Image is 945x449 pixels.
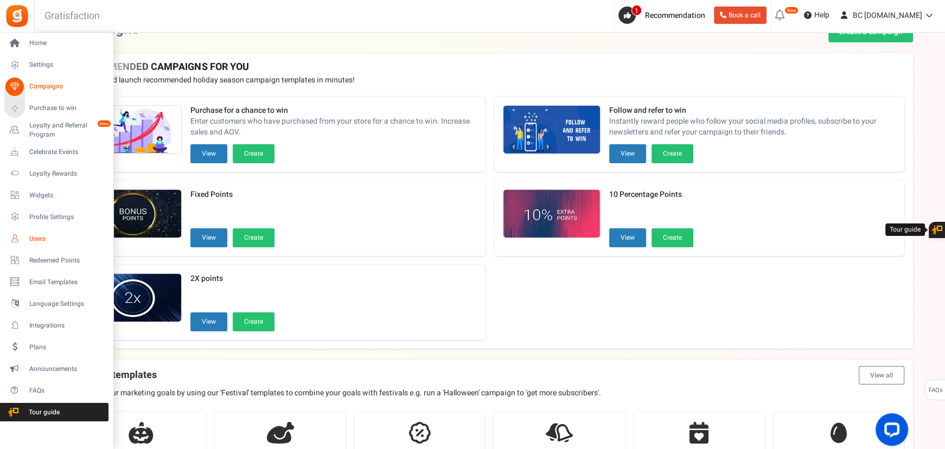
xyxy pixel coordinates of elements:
[29,39,105,48] span: Home
[4,34,108,53] a: Home
[29,213,105,222] span: Profile Settings
[4,99,108,118] a: Purchase to win
[4,229,108,248] a: Users
[609,105,896,116] strong: Follow and refer to win
[29,82,105,91] span: Campaigns
[190,189,274,200] strong: Fixed Points
[75,388,904,399] p: Achieve your marketing goals by using our 'Festival' templates to combine your goals with festiva...
[29,234,105,243] span: Users
[631,5,642,16] span: 1
[885,223,925,236] div: Tour guide
[233,312,274,331] button: Create
[97,120,111,127] em: New
[714,7,767,24] a: Book a call
[4,143,108,161] a: Celebrate Events
[618,7,710,24] a: 1 Recommendation
[190,105,477,116] strong: Purchase for a chance to win
[29,321,105,330] span: Integrations
[609,144,646,163] button: View
[29,364,105,374] span: Announcements
[609,116,896,138] span: Instantly reward people who follow your social media profiles, subscribe to your newsletters and ...
[85,274,181,323] img: Recommended Campaigns
[4,208,108,226] a: Profile Settings
[29,256,105,265] span: Redeemed Points
[859,366,904,384] button: View all
[928,380,943,401] span: FAQs
[5,4,29,28] img: Gratisfaction
[29,386,105,395] span: FAQs
[4,360,108,378] a: Announcements
[609,228,646,247] button: View
[29,104,105,113] span: Purchase to win
[503,190,600,239] img: Recommended Campaigns
[4,273,108,291] a: Email Templates
[784,7,799,14] em: New
[85,106,181,155] img: Recommended Campaigns
[4,164,108,183] a: Loyalty Rewards
[233,144,274,163] button: Create
[4,316,108,335] a: Integrations
[233,228,274,247] button: Create
[812,10,829,21] span: Help
[853,10,922,21] span: BC [DOMAIN_NAME]
[4,294,108,313] a: Language Settings
[652,228,693,247] button: Create
[190,312,227,331] button: View
[190,273,274,284] strong: 2X points
[645,10,705,21] span: Recommendation
[29,191,105,200] span: Widgets
[75,62,904,73] h4: RECOMMENDED CAMPAIGNS FOR YOU
[4,251,108,270] a: Redeemed Points
[4,56,108,74] a: Settings
[29,147,105,157] span: Celebrate Events
[609,189,693,200] strong: 10 Percentage Points
[29,169,105,178] span: Loyalty Rewards
[190,116,477,138] span: Enter customers who have purchased from your store for a chance to win. Increase sales and AOV.
[29,121,108,139] span: Loyalty and Referral Program
[29,343,105,352] span: Plans
[29,278,105,287] span: Email Templates
[800,7,834,24] a: Help
[4,121,108,139] a: Loyalty and Referral Program New
[4,338,108,356] a: Plans
[190,144,227,163] button: View
[75,75,904,86] p: Preview and launch recommended holiday season campaign templates in minutes!
[4,186,108,204] a: Widgets
[33,5,112,27] h3: Gratisfaction
[29,60,105,69] span: Settings
[652,144,693,163] button: Create
[190,228,227,247] button: View
[4,78,108,96] a: Campaigns
[5,408,81,417] span: Tour guide
[29,299,105,309] span: Language Settings
[75,366,904,384] h4: Festival templates
[503,106,600,155] img: Recommended Campaigns
[4,381,108,400] a: FAQs
[85,190,181,239] img: Recommended Campaigns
